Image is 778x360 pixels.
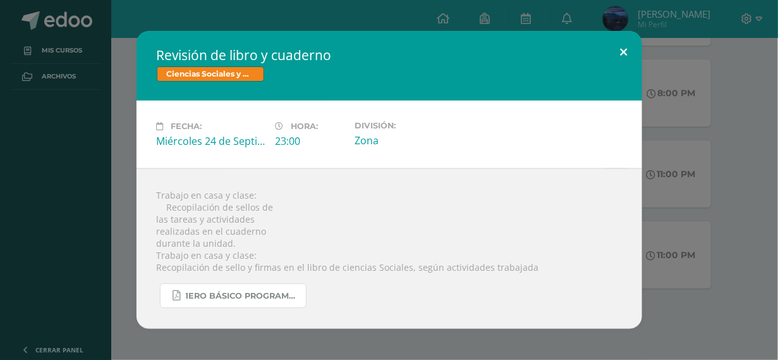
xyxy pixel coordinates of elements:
div: Trabajo en casa y clase: Recopilación de sellos de las tareas y actividades realizadas en el cu... [137,168,642,329]
div: Miércoles 24 de Septiembre [157,134,265,148]
div: 23:00 [276,134,344,148]
h2: Revisión de libro y cuaderno [157,46,622,64]
a: 1ero Básico programación.pdf [160,283,307,308]
span: Ciencias Sociales y Formación Ciudadana [157,66,264,82]
span: Fecha: [171,121,202,131]
div: Zona [355,133,463,147]
button: Close (Esc) [606,31,642,74]
span: Hora: [291,121,319,131]
label: División: [355,121,463,130]
span: 1ero Básico programación.pdf [186,291,300,301]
